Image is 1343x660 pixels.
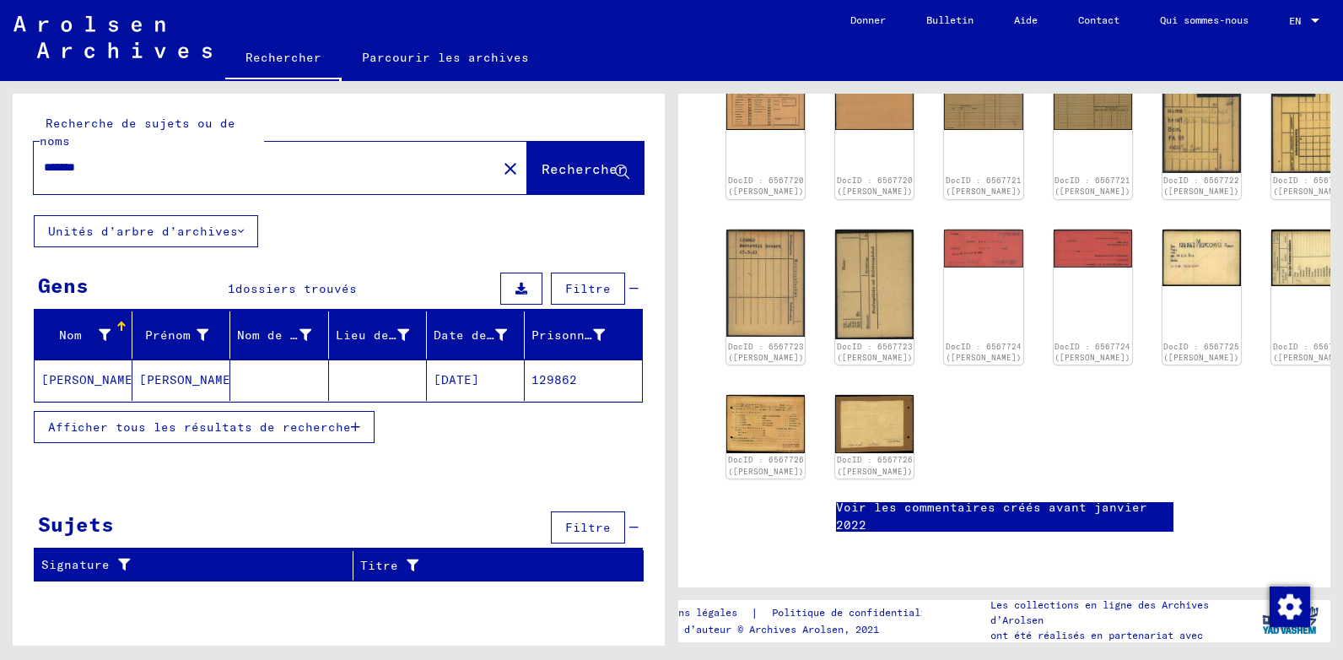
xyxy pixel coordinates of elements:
[1054,342,1130,363] a: DocID : 6567724 ([PERSON_NAME])
[434,327,563,343] font: Date de naissance
[837,342,913,363] a: DocID : 6567723 ([PERSON_NAME])
[1162,230,1241,286] img: 001.jpg
[835,395,914,452] img: 002.jpg
[531,322,626,349] div: Prisonnier #
[38,270,89,300] div: Gens
[38,509,114,539] div: Sujets
[835,73,914,130] img: 002.jpg
[329,311,427,359] mat-header-cell: Place of Birth
[726,230,805,337] img: 001.jpg
[228,281,235,296] span: 1
[34,215,258,247] button: Unités d’arbre d’archives
[531,327,623,343] font: Prisonnier #
[944,73,1022,130] img: 001.jpg
[527,142,644,194] button: Rechercher
[237,322,332,349] div: Nom de jeune fille
[145,327,191,343] font: Prénom
[728,176,804,197] a: DocID : 6567720 ([PERSON_NAME])
[427,360,525,401] mat-cell: [DATE]
[494,151,527,185] button: Clair
[41,322,132,349] div: Nom
[235,281,357,296] span: dossiers trouvés
[132,360,230,401] mat-cell: [PERSON_NAME]
[48,419,351,435] span: Afficher tous les résultats de recherche
[525,360,642,401] mat-cell: 129862
[525,311,642,359] mat-header-cell: Prisoner #
[1054,230,1132,268] img: 002.jpg
[542,160,626,177] span: Rechercher
[837,176,913,197] a: DocID : 6567720 ([PERSON_NAME])
[837,455,913,476] a: DocID : 6567726 ([PERSON_NAME])
[946,176,1022,197] a: DocID : 6567721 ([PERSON_NAME])
[551,273,625,305] button: Filtre
[726,73,805,130] img: 001.jpg
[565,520,611,535] span: Filtre
[336,322,430,349] div: Lieu de naissance
[59,327,82,343] font: Nom
[1163,342,1239,363] a: DocID : 6567725 ([PERSON_NAME])
[1270,587,1310,627] img: Modifier le consentement
[758,604,958,622] a: Politique de confidentialité
[427,311,525,359] mat-header-cell: Date of Birth
[1054,73,1132,130] img: 002.jpg
[835,230,914,340] img: 002.jpg
[342,37,549,78] a: Parcourir les archives
[1259,599,1322,641] img: yv_logo.png
[990,628,1249,643] p: ont été réalisés en partenariat avec
[237,327,373,343] font: Nom de jeune fille
[35,360,132,401] mat-cell: [PERSON_NAME]
[336,327,465,343] font: Lieu de naissance
[40,116,235,149] mat-label: Recherche de sujets ou de noms
[990,598,1249,628] p: Les collections en ligne des Archives d’Arolsen
[1289,15,1308,27] span: EN
[946,342,1022,363] a: DocID : 6567724 ([PERSON_NAME])
[225,37,342,81] a: Rechercher
[643,622,958,637] p: Droits d’auteur © Archives Arolsen, 2021
[434,322,528,349] div: Date de naissance
[944,230,1022,268] img: 001.jpg
[360,552,627,579] div: Titre
[1162,73,1241,173] img: 001.jpg
[728,455,804,476] a: DocID : 6567726 ([PERSON_NAME])
[139,322,229,349] div: Prénom
[565,281,611,296] span: Filtre
[1054,176,1130,197] a: DocID : 6567721 ([PERSON_NAME])
[34,411,375,443] button: Afficher tous les résultats de recherche
[41,552,357,579] div: Signature
[551,511,625,544] button: Filtre
[35,311,132,359] mat-header-cell: Last Name
[132,311,230,359] mat-header-cell: First Name
[500,159,520,179] mat-icon: close
[48,224,238,239] font: Unités d’arbre d’archives
[726,395,805,452] img: 001.jpg
[41,556,110,574] font: Signature
[360,557,398,575] font: Titre
[836,499,1173,534] a: Voir les commentaires créés avant janvier 2022
[751,604,758,622] font: |
[230,311,328,359] mat-header-cell: Maiden Name
[1163,176,1239,197] a: DocID : 6567722 ([PERSON_NAME])
[13,16,212,58] img: Arolsen_neg.svg
[728,342,804,363] a: DocID : 6567723 ([PERSON_NAME])
[643,604,751,622] a: Mentions légales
